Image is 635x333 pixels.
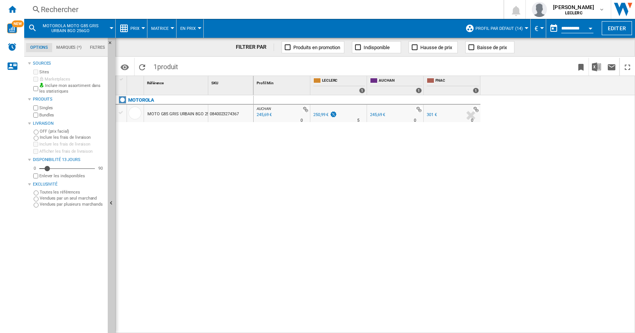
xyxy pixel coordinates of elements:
div: Prix [119,19,143,38]
md-tab-item: Options [26,43,52,52]
span: Produits en promotion [293,45,340,50]
div: Délai de livraison : 0 jour [300,117,303,124]
div: Référence Sort None [146,76,208,88]
img: excel-24x24.png [592,62,601,71]
div: Produits [33,96,105,102]
span: FNAC [435,78,479,84]
div: 250,99 € [312,111,337,119]
span: Hausse de prix [420,45,452,50]
div: AUCHAN 1 offers sold by AUCHAN [369,76,423,95]
label: Singles [39,105,105,111]
div: Mise à jour : vendredi 10 octobre 2025 05:53 [256,111,272,119]
div: 245,69 € [370,112,385,117]
input: Toutes les références [34,191,39,195]
button: Télécharger au format Excel [589,58,604,76]
input: Afficher les frais de livraison [33,173,38,178]
button: En Prix [180,19,200,38]
label: Afficher les frais de livraison [39,149,105,154]
span: NEW [12,20,24,27]
div: Sort None [129,76,144,88]
input: Afficher les frais de livraison [33,149,38,154]
div: Rechercher [41,4,484,15]
div: 1 offers sold by FNAC [473,88,479,93]
div: 245,69 € [369,111,385,119]
md-tab-item: Marques (*) [52,43,86,52]
img: wise-card.svg [7,23,17,33]
span: Indisponible [364,45,390,50]
label: Bundles [39,112,105,118]
input: Inclure les frais de livraison [33,142,38,147]
div: Sort None [146,76,208,88]
md-menu: Currency [531,19,546,38]
b: LECLERC [565,11,582,15]
input: Sites [33,70,38,74]
div: LECLERC 1 offers sold by LECLERC [312,76,367,95]
img: mysite-bg-18x18.png [39,83,44,87]
label: Inclure les frais de livraison [39,141,105,147]
span: LECLERC [322,78,365,84]
span: En Prix [180,26,196,31]
div: Profil par défaut (14) [465,19,527,38]
div: 90 [96,166,105,171]
span: Prix [130,26,139,31]
div: 301 € [426,111,437,119]
button: MOTOROLA MOTO G85 GRIS URBAIN 8GO 256GO [40,19,108,38]
input: Vendues par un seul marchand [34,197,39,201]
span: 1 [150,58,182,74]
span: Référence [147,81,164,85]
div: MOTOROLA MOTO G85 GRIS URBAIN 8GO 256GO [28,19,112,38]
div: SKU Sort None [210,76,253,88]
div: Exclusivité [33,181,105,187]
div: 0 [32,166,38,171]
button: Créer un favoris [573,58,589,76]
div: Disponibilité 13 Jours [33,157,105,163]
span: Baisse de prix [477,45,507,50]
md-slider: Disponibilité [39,165,95,172]
div: Délai de livraison : 0 jour [414,117,416,124]
div: Délai de livraison : 5 jours [357,117,359,124]
button: Matrice [151,19,172,38]
div: 301 € [427,112,437,117]
input: OFF (prix facial) [34,130,39,135]
div: Sources [33,60,105,67]
div: MOTO G85 GRIS URBAIN 8GO 256GO [147,105,217,123]
input: Inclure les frais de livraison [34,136,39,141]
input: Marketplaces [33,77,38,82]
img: promotionV3.png [330,111,337,118]
button: Baisse de prix [465,41,514,53]
button: Options [117,60,132,74]
button: € [534,19,542,38]
button: Masquer [108,38,117,51]
div: Cliquez pour filtrer sur cette marque [128,96,154,105]
button: Editer [602,21,632,35]
img: alerts-logo.svg [8,42,17,51]
label: Toutes les références [40,189,105,195]
div: Délai de livraison : 0 jour [471,117,473,124]
button: Envoyer ce rapport par email [604,58,619,76]
label: Inclure les frais de livraison [40,135,105,140]
div: Livraison [33,121,105,127]
span: produit [157,63,178,71]
button: Profil par défaut (14) [475,19,527,38]
input: Vendues par plusieurs marchands [34,203,39,208]
span: € [534,25,538,33]
div: FNAC 1 offers sold by FNAC [425,76,480,95]
input: Singles [33,105,38,110]
span: MOTOROLA MOTO G85 GRIS URBAIN 8GO 256GO [40,23,101,33]
button: Prix [130,19,143,38]
div: FILTRER PAR [236,43,274,51]
div: 250,99 € [313,112,328,117]
md-tab-item: Filtres [86,43,109,52]
span: Profil par défaut (14) [475,26,523,31]
label: Vendues par plusieurs marchands [40,201,105,207]
label: Inclure mon assortiment dans les statistiques [39,83,105,94]
div: Profil Min Sort None [255,76,310,88]
label: Marketplaces [39,76,105,82]
button: Plein écran [620,58,635,76]
span: AUCHAN [379,78,422,84]
img: profile.jpg [532,2,547,17]
span: SKU [211,81,218,85]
